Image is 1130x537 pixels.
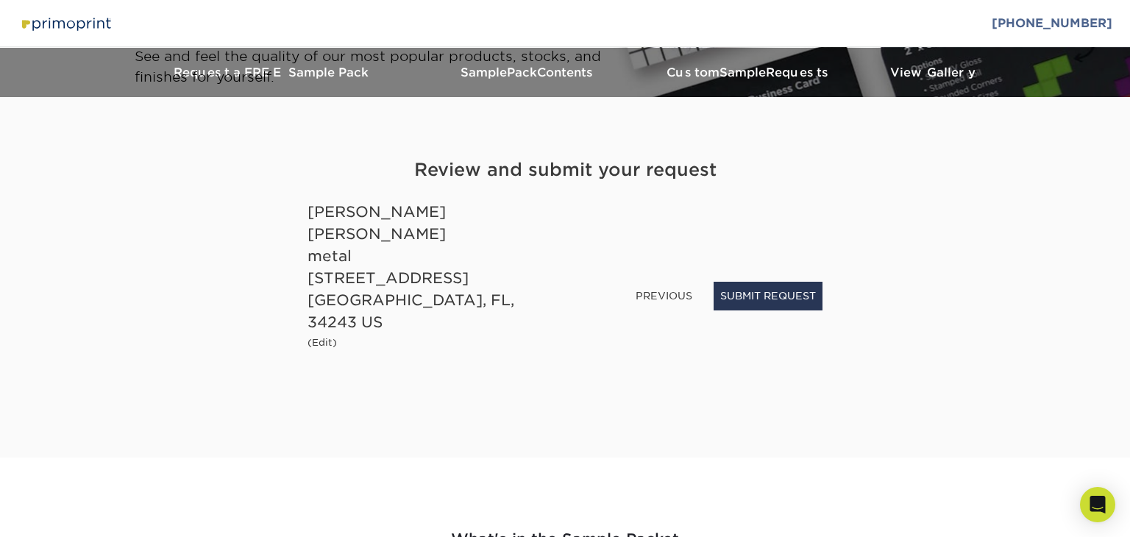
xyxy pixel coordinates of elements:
a: CustomSampleRequests [639,48,859,97]
a: (Edit) [308,335,337,349]
div: [PERSON_NAME] [PERSON_NAME] metal [STREET_ADDRESS] [GEOGRAPHIC_DATA], FL, 34243 US [308,201,554,333]
a: Request a FREE Sample Pack [124,48,418,97]
h3: Custom Requests [639,65,859,79]
span: Sample [719,65,766,79]
button: SUBMIT REQUEST [714,282,822,310]
a: [PHONE_NUMBER] [992,16,1112,30]
img: Primoprint [18,13,113,34]
iframe: reCAPTCHA [599,201,822,258]
div: Open Intercom Messenger [1080,487,1115,522]
h3: Request a FREE Sample Pack [124,65,418,79]
h3: View Gallery [859,65,1006,79]
small: (Edit) [308,337,337,348]
a: PREVIOUS [630,284,698,307]
h4: Review and submit your request [308,157,822,183]
p: See and feel the quality of our most popular products, stocks, and finishes for yourself. [135,46,639,87]
a: View Gallery [859,48,1006,97]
